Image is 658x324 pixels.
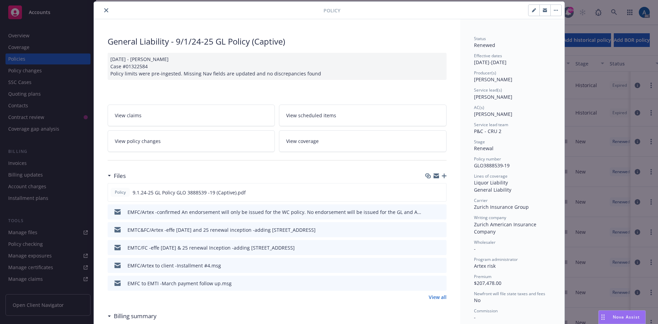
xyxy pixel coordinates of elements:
[474,42,495,48] span: Renewed
[127,244,295,251] div: EMTC/FC -effe [DATE] & 25 renewal Inception -adding [STREET_ADDRESS]
[115,137,161,145] span: View policy changes
[438,262,444,269] button: preview file
[427,226,432,233] button: download file
[108,53,447,80] div: [DATE] - [PERSON_NAME] Case #01322584 Policy limits were pre-ingested. Missing Nav fields are upd...
[474,245,476,252] span: -
[474,204,529,210] span: Zurich Insurance Group
[474,70,496,76] span: Producer(s)
[427,262,432,269] button: download file
[474,291,545,297] span: Newfront will file state taxes and fees
[429,293,447,301] a: View all
[427,244,432,251] button: download file
[474,139,485,145] span: Stage
[599,311,607,324] div: Drag to move
[102,6,110,14] button: close
[474,162,510,169] span: GLO3888539‐19
[108,130,275,152] a: View policy changes
[474,128,501,134] span: P&C - CRU 2
[114,171,126,180] h3: Files
[474,76,512,83] span: [PERSON_NAME]
[474,274,491,279] span: Premium
[474,105,484,110] span: AC(s)
[108,312,157,321] div: Billing summary
[474,308,498,314] span: Commission
[279,130,447,152] a: View coverage
[438,208,444,216] button: preview file
[474,215,506,220] span: Writing company
[474,297,480,303] span: No
[127,262,221,269] div: EMFC/Artex to client -Installment #4.msg
[474,179,551,186] div: Liquor Liability
[108,105,275,126] a: View claims
[426,189,432,196] button: download file
[474,263,496,269] span: Artex risk
[474,36,486,41] span: Status
[427,208,432,216] button: download file
[474,145,493,152] span: Renewal
[324,7,340,14] span: Policy
[108,36,447,47] div: General Liability - 9/1/24-25 GL Policy (Captive)
[127,226,316,233] div: EMTC&FC/Artex -effe [DATE] and 25 renewal inception -adding [STREET_ADDRESS]
[438,280,444,287] button: preview file
[114,312,157,321] h3: Billing summary
[286,112,336,119] span: View scheduled items
[474,156,501,162] span: Policy number
[133,189,246,196] span: 9.1.24-25 GL Policy GLO 3888539 -19 (Captive).pdf
[474,111,512,117] span: [PERSON_NAME]
[474,173,508,179] span: Lines of coverage
[474,122,508,128] span: Service lead team
[474,280,501,286] span: $207,478.00
[279,105,447,126] a: View scheduled items
[427,280,432,287] button: download file
[474,221,538,235] span: Zurich American Insurance Company
[438,244,444,251] button: preview file
[127,208,424,216] div: EMFC/Artex -confirmed An endorsement will only be issued for the WC policy. No endorsement will b...
[437,189,443,196] button: preview file
[474,87,502,93] span: Service lead(s)
[438,226,444,233] button: preview file
[598,310,646,324] button: Nova Assist
[115,112,142,119] span: View claims
[127,280,232,287] div: EMFC to EMTI -March payment follow up.msg
[474,53,551,66] div: [DATE] - [DATE]
[108,171,126,180] div: Files
[613,314,640,320] span: Nova Assist
[286,137,319,145] span: View coverage
[474,94,512,100] span: [PERSON_NAME]
[474,53,502,59] span: Effective dates
[113,189,127,195] span: Policy
[474,239,496,245] span: Wholesaler
[474,197,488,203] span: Carrier
[474,314,476,321] span: -
[474,256,518,262] span: Program administrator
[474,186,551,193] div: General Liability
